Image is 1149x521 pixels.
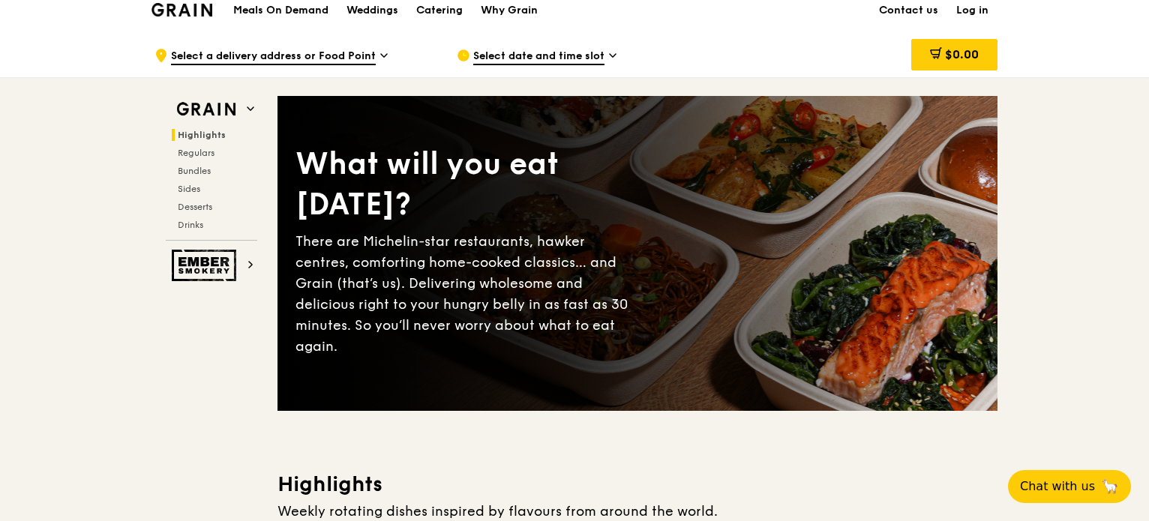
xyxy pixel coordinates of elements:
img: Ember Smokery web logo [172,250,241,281]
span: Drinks [178,220,203,230]
h1: Meals On Demand [233,3,328,18]
span: Chat with us [1020,478,1095,496]
span: Desserts [178,202,212,212]
button: Chat with us🦙 [1008,470,1131,503]
span: Sides [178,184,200,194]
span: Select date and time slot [473,49,604,65]
span: Highlights [178,130,226,140]
span: Bundles [178,166,211,176]
h3: Highlights [277,471,997,498]
div: What will you eat [DATE]? [295,144,637,225]
span: Select a delivery address or Food Point [171,49,376,65]
img: Grain web logo [172,96,241,123]
img: Grain [151,3,212,16]
div: There are Michelin-star restaurants, hawker centres, comforting home-cooked classics… and Grain (... [295,231,637,357]
span: 🦙 [1101,478,1119,496]
span: $0.00 [945,47,979,61]
span: Regulars [178,148,214,158]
